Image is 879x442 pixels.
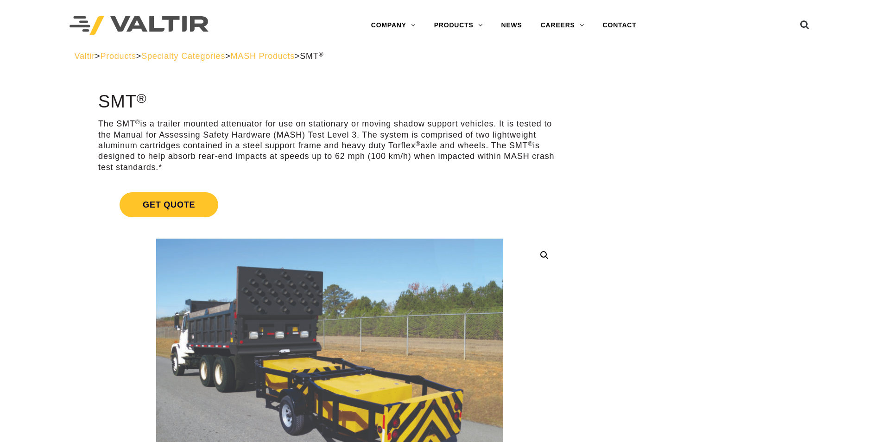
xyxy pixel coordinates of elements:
[531,16,594,35] a: CAREERS
[492,16,531,35] a: NEWS
[98,92,561,112] h1: SMT
[100,51,136,61] a: Products
[98,181,561,228] a: Get Quote
[141,51,225,61] a: Specialty Categories
[416,140,421,147] sup: ®
[300,51,323,61] span: SMT
[362,16,425,35] a: COMPANY
[528,140,533,147] sup: ®
[594,16,646,35] a: CONTACT
[75,51,805,62] div: > > > >
[137,91,147,106] sup: ®
[425,16,492,35] a: PRODUCTS
[98,119,561,173] p: The SMT is a trailer mounted attenuator for use on stationary or moving shadow support vehicles. ...
[120,192,218,217] span: Get Quote
[75,51,95,61] a: Valtir
[231,51,295,61] a: MASH Products
[319,51,324,58] sup: ®
[70,16,209,35] img: Valtir
[135,119,140,126] sup: ®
